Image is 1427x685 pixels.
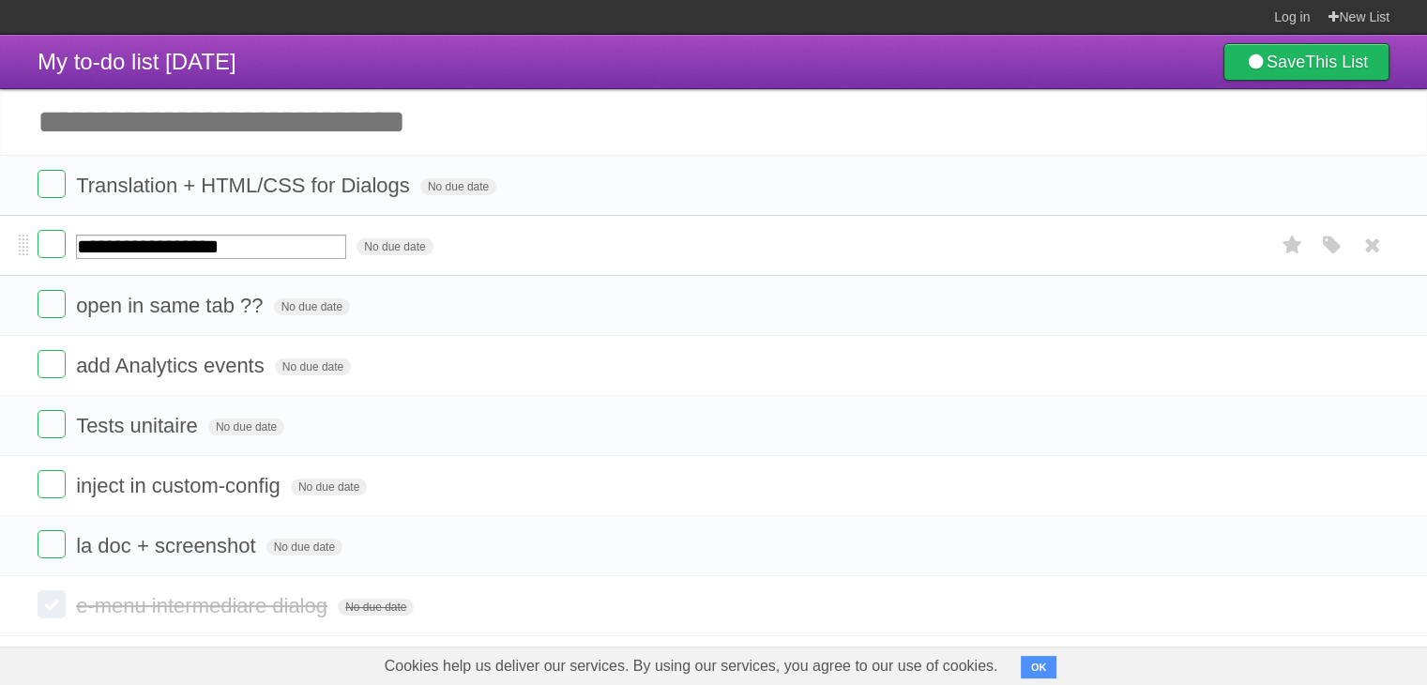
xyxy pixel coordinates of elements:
[1223,43,1389,81] a: SaveThis List
[38,290,66,318] label: Done
[420,178,496,195] span: No due date
[208,419,284,435] span: No due date
[76,534,260,557] span: la doc + screenshot
[274,298,350,315] span: No due date
[76,174,415,197] span: Translation + HTML/CSS for Dialogs
[76,414,203,437] span: Tests unitaire
[38,49,236,74] span: My to-do list [DATE]
[38,170,66,198] label: Done
[366,647,1017,685] span: Cookies help us deliver our services. By using our services, you agree to our use of cookies.
[38,470,66,498] label: Done
[357,238,433,255] span: No due date
[76,294,267,317] span: open in same tab ??
[38,530,66,558] label: Done
[338,599,414,616] span: No due date
[76,354,269,377] span: add Analytics events
[1021,656,1057,678] button: OK
[38,590,66,618] label: Done
[38,230,66,258] label: Done
[38,350,66,378] label: Done
[1305,53,1368,71] b: This List
[1275,230,1311,261] label: Star task
[266,539,342,556] span: No due date
[275,358,351,375] span: No due date
[38,410,66,438] label: Done
[76,594,332,617] span: e-menu intermediare dialog
[76,474,285,497] span: inject in custom-config
[291,479,367,495] span: No due date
